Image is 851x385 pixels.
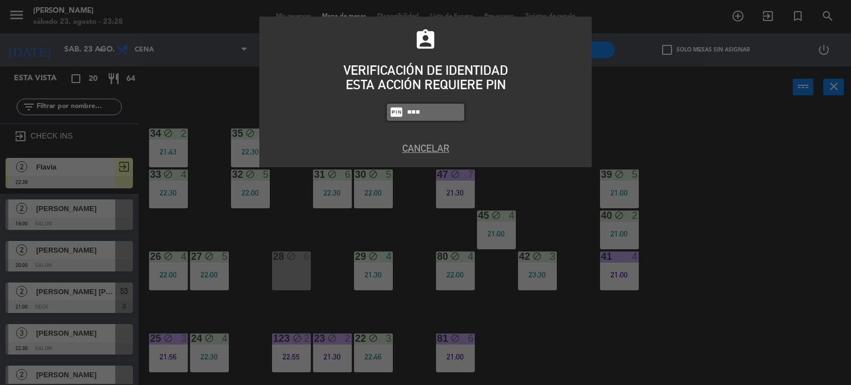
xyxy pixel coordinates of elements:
[268,78,583,92] div: ESTA ACCIÓN REQUIERE PIN
[406,106,462,119] input: 1234
[414,28,437,52] i: assignment_ind
[389,105,403,119] i: fiber_pin
[268,63,583,78] div: VERIFICACIÓN DE IDENTIDAD
[268,141,583,156] button: Cancelar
